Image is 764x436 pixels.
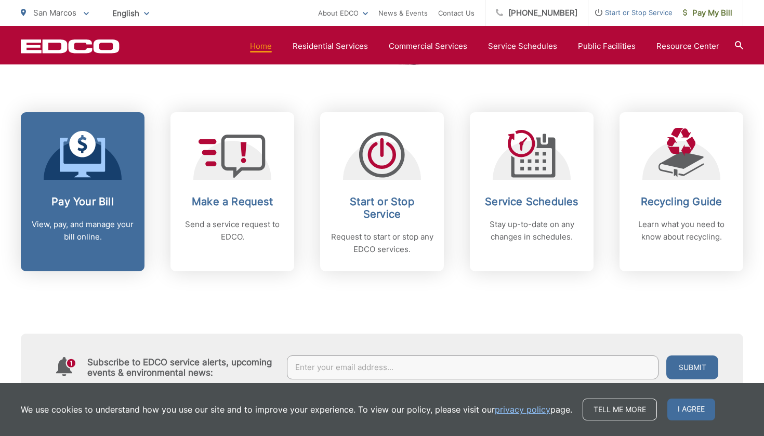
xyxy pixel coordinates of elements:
a: Recycling Guide Learn what you need to know about recycling. [620,112,743,271]
a: Service Schedules Stay up-to-date on any changes in schedules. [470,112,594,271]
h4: Subscribe to EDCO service alerts, upcoming events & environmental news: [87,357,276,378]
a: Home [250,40,272,52]
span: I agree [667,399,715,420]
h2: Make a Request [181,195,284,208]
p: We use cookies to understand how you use our site and to improve your experience. To view our pol... [21,403,572,416]
a: Residential Services [293,40,368,52]
p: Learn what you need to know about recycling. [630,218,733,243]
a: About EDCO [318,7,368,19]
p: Request to start or stop any EDCO services. [331,231,433,256]
a: Make a Request Send a service request to EDCO. [170,112,294,271]
a: Resource Center [656,40,719,52]
button: Submit [666,355,718,379]
p: View, pay, and manage your bill online. [31,218,134,243]
a: Pay Your Bill View, pay, and manage your bill online. [21,112,144,271]
h2: Service Schedules [480,195,583,208]
a: Service Schedules [488,40,557,52]
h2: Recycling Guide [630,195,733,208]
span: Pay My Bill [683,7,732,19]
h2: Pay Your Bill [31,195,134,208]
a: News & Events [378,7,428,19]
input: Enter your email address... [287,355,659,379]
p: Send a service request to EDCO. [181,218,284,243]
a: privacy policy [495,403,550,416]
h2: Start or Stop Service [331,195,433,220]
span: English [104,4,157,22]
p: Stay up-to-date on any changes in schedules. [480,218,583,243]
a: Tell me more [583,399,657,420]
a: Public Facilities [578,40,636,52]
a: EDCD logo. Return to the homepage. [21,39,120,54]
a: Contact Us [438,7,475,19]
a: Commercial Services [389,40,467,52]
span: San Marcos [33,8,76,18]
